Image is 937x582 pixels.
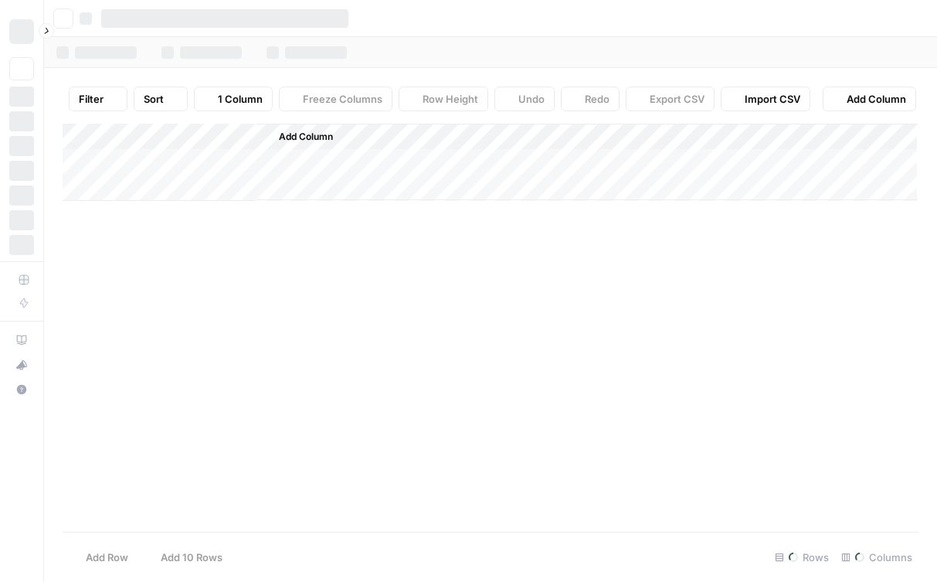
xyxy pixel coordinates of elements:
[769,545,835,570] div: Rows
[585,91,609,107] span: Redo
[9,377,34,402] button: Help + Support
[63,545,137,570] button: Add Row
[494,87,555,111] button: Undo
[134,87,188,111] button: Sort
[218,91,263,107] span: 1 Column
[279,87,392,111] button: Freeze Columns
[745,91,800,107] span: Import CSV
[137,545,232,570] button: Add 10 Rows
[518,91,545,107] span: Undo
[10,353,33,376] div: What's new?
[721,87,810,111] button: Import CSV
[847,91,906,107] span: Add Column
[650,91,704,107] span: Export CSV
[626,87,715,111] button: Export CSV
[194,87,273,111] button: 1 Column
[423,91,478,107] span: Row Height
[79,91,104,107] span: Filter
[9,328,34,352] a: AirOps Academy
[86,550,128,565] span: Add Row
[835,545,918,570] div: Columns
[9,352,34,377] button: What's new?
[144,91,164,107] span: Sort
[399,87,488,111] button: Row Height
[161,550,222,565] span: Add 10 Rows
[823,87,916,111] button: Add Column
[303,91,382,107] span: Freeze Columns
[561,87,620,111] button: Redo
[279,130,333,144] span: Add Column
[259,127,339,147] button: Add Column
[69,87,127,111] button: Filter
